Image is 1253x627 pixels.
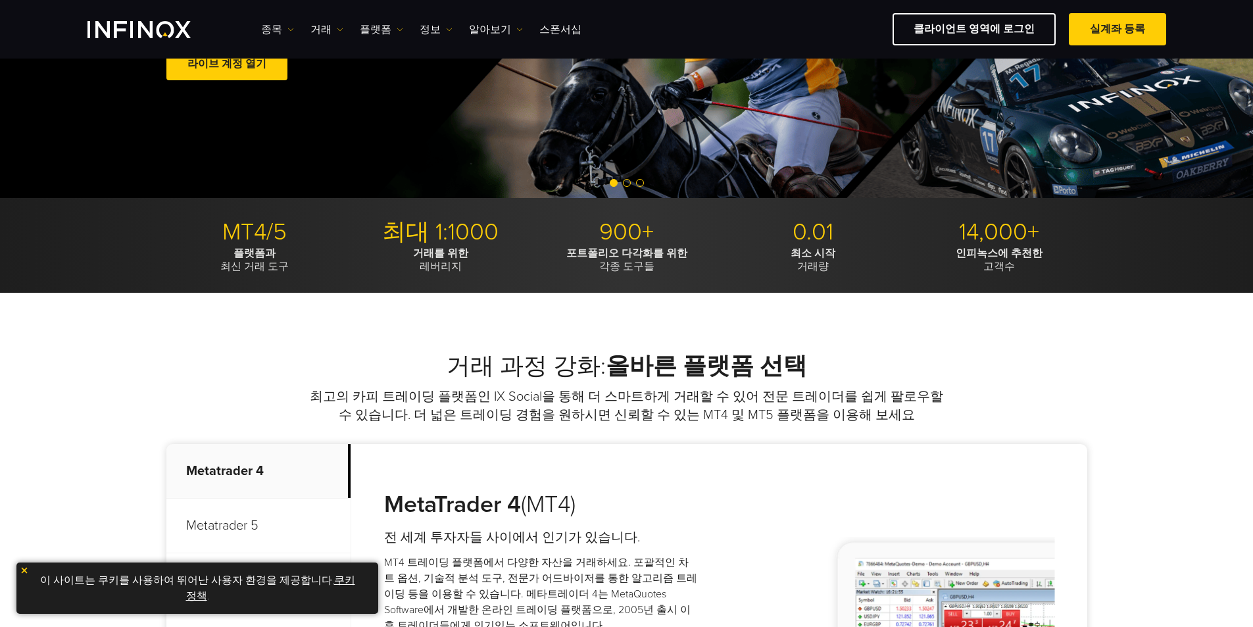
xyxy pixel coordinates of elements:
strong: MetaTrader 4 [384,490,521,518]
p: 14,000+ [911,218,1087,247]
p: MT4/5 [166,218,343,247]
p: 고객수 [911,247,1087,273]
a: 종목 [261,22,294,38]
strong: 거래를 위한 [413,247,468,260]
h3: (MT4) [384,490,698,519]
strong: 인피녹스에 추천한 [956,247,1043,260]
p: 900+ [539,218,715,247]
p: 이 사이트는 쿠키를 사용하여 뛰어난 사용자 환경을 제공합니다. . [23,569,372,607]
a: 실계좌 등록 [1069,13,1166,45]
span: Go to slide 3 [636,179,644,187]
p: 최신 거래 도구 [166,247,343,273]
p: 최대 1:1000 [353,218,529,247]
a: 스폰서십 [539,22,581,38]
a: 플랫폼 [360,22,403,38]
strong: 포트폴리오 다각화를 위한 [566,247,687,260]
span: Go to slide 1 [610,179,618,187]
h4: 전 세계 투자자들 사이에서 인기가 있습니다. [384,528,698,547]
strong: 최소 시작 [791,247,835,260]
a: 정보 [420,22,453,38]
a: 거래 [310,22,343,38]
strong: 올바른 플랫폼 선택 [606,352,807,380]
p: 레버리지 [353,247,529,273]
p: 각종 도구들 [539,247,715,273]
span: Go to slide 2 [623,179,631,187]
h2: 거래 과정 강화: [166,352,1087,381]
img: yellow close icon [20,566,29,575]
p: 거래량 [725,247,901,273]
a: INFINOX Logo [87,21,222,38]
p: 0.01 [725,218,901,247]
p: Metatrader 4 [166,444,351,499]
a: 알아보기 [469,22,523,38]
a: 라이브 계정 열기 [166,48,287,80]
p: 최고의 카피 트레이딩 플랫폼인 IX Social을 통해 더 스마트하게 거래할 수 있어 전문 트레이더를 쉽게 팔로우할 수 있습니다. 더 넓은 트레이딩 경험을 원하시면 신뢰할 수... [308,388,946,424]
strong: 플랫폼과 [233,247,276,260]
p: Metatrader 5 [166,499,351,553]
a: 클라이언트 영역에 로그인 [893,13,1056,45]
